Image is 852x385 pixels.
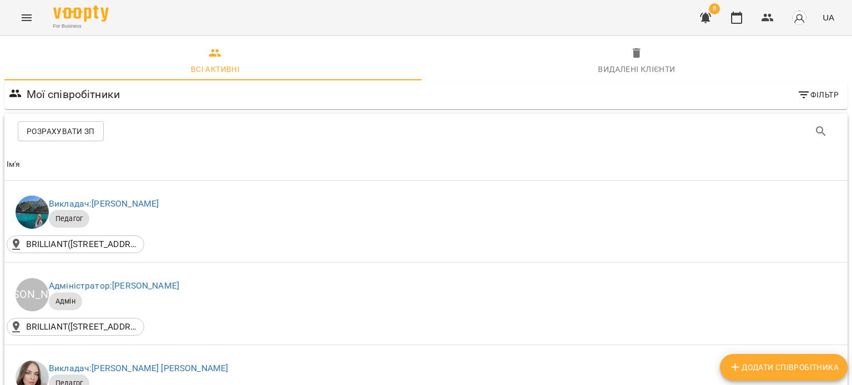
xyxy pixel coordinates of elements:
img: Войтович Аріна [16,196,49,229]
h6: Мої співробітники [27,86,120,103]
div: Ім'я [7,158,21,171]
span: Ім'я [7,158,845,171]
img: avatar_s.png [792,10,807,25]
span: 8 [709,3,720,14]
a: Викладач:[PERSON_NAME] [49,198,159,209]
button: UA [818,7,839,28]
button: Menu [13,4,40,31]
div: BRILLIANT(проспект Миру, 2к, Дніпро, Дніпропетровська область, Україна) [7,235,144,253]
p: BRILLIANT([STREET_ADDRESS], [GEOGRAPHIC_DATA], [GEOGRAPHIC_DATA], [GEOGRAPHIC_DATA]) [26,238,137,251]
div: Sort [7,158,21,171]
button: Розрахувати ЗП [18,121,104,141]
button: Додати співробітника [720,354,848,381]
div: Всі активні [191,63,240,76]
span: Фільтр [797,88,839,101]
a: Адміністратор:[PERSON_NAME] [49,280,179,291]
a: Викладач:[PERSON_NAME] [PERSON_NAME] [49,363,228,373]
button: Фільтр [793,85,843,105]
div: Видалені клієнти [598,63,675,76]
span: Адмін [49,296,82,306]
span: UA [823,12,834,23]
div: [PERSON_NAME] [16,278,49,311]
span: For Business [53,23,109,30]
span: Педагог [49,214,89,224]
img: Voopty Logo [53,6,109,22]
button: Search [808,118,834,145]
span: Додати співробітника [729,361,839,374]
span: Розрахувати ЗП [27,125,95,138]
div: Table Toolbar [4,114,848,149]
p: BRILLIANT([STREET_ADDRESS], [GEOGRAPHIC_DATA], [GEOGRAPHIC_DATA], [GEOGRAPHIC_DATA]) [26,320,137,333]
div: BRILLIANT(проспект Миру, 2к, Дніпро, Дніпропетровська область, Україна) [7,318,144,336]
